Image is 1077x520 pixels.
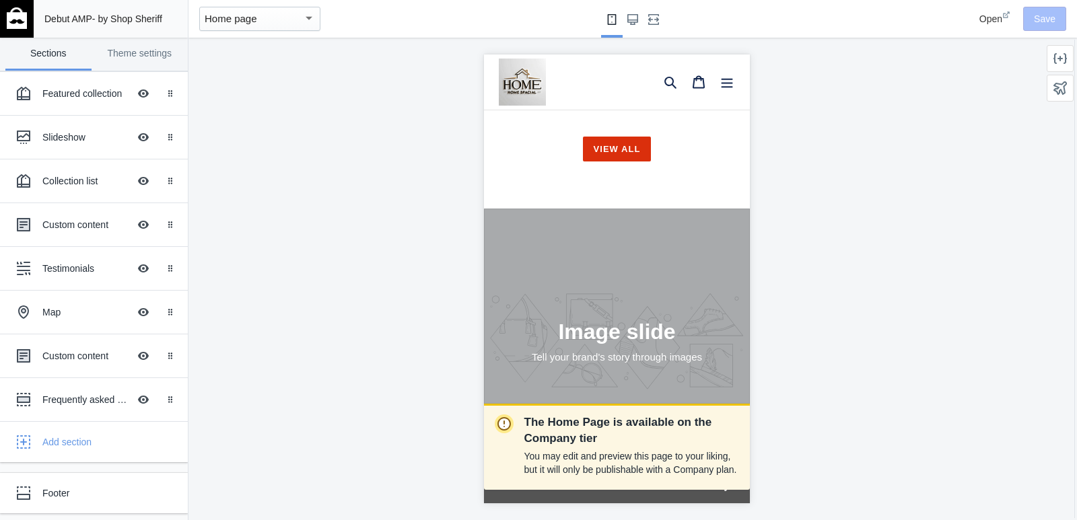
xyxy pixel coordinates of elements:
div: Featured collection [42,87,129,100]
span: - by Shop Sheriff [92,13,162,24]
img: image [15,4,62,51]
button: Hide [129,122,158,152]
a: Sections [5,38,92,71]
button: Hide [129,254,158,283]
button: Hide [129,297,158,327]
button: Hide [129,210,158,239]
button: Next slide [219,408,246,437]
div: Map [42,305,129,319]
a: Theme settings [97,38,183,71]
span: Debut AMP [44,13,92,24]
span: Tell your brand's story through images [15,295,251,311]
img: main-logo_60x60_white.png [7,7,27,29]
button: Previous slide [20,408,47,437]
div: Custom content [42,349,129,363]
div: Frequently asked questions [42,393,129,406]
button: Menu [229,14,257,41]
button: Hide [129,79,158,108]
div: Slideshow [42,131,129,144]
h2: Image slide [15,264,251,289]
div: Testimonials [42,262,129,275]
p: You may edit and preview this page to your liking, but it will only be publishable with a Company... [524,449,739,476]
div: Collection list [42,174,129,188]
button: Hide [129,166,158,196]
p: The Home Page is available on the Company tier [524,414,739,447]
div: Add section [42,435,178,449]
a: View all products in the collection [99,82,168,108]
span: Open [979,13,1002,24]
span: Go to full site [15,420,234,439]
button: Hide [129,385,158,414]
mat-select-trigger: Home page [205,13,257,24]
button: Hide [129,341,158,371]
div: Footer [42,486,158,500]
div: Custom content [42,218,129,231]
